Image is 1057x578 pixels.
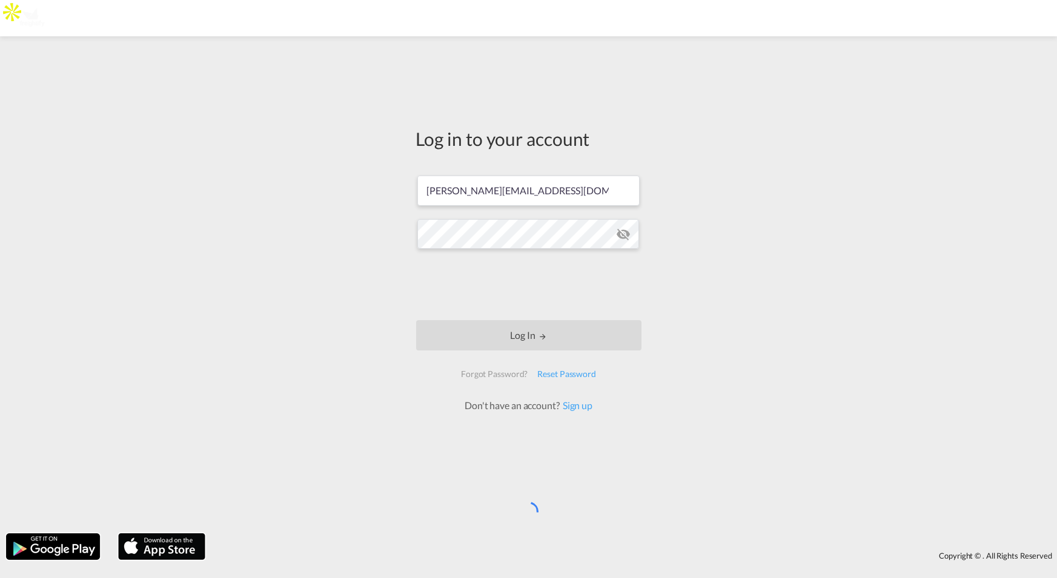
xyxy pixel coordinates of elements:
button: LOGIN [416,320,641,350]
a: Sign up [560,399,592,411]
div: Copyright © . All Rights Reserved [211,545,1057,566]
img: apple.png [117,532,207,561]
iframe: reCAPTCHA [437,261,621,308]
input: Enter email/phone number [417,176,640,206]
md-icon: icon-eye-off [616,227,631,241]
img: google.png [5,532,101,561]
div: Don't have an account? [451,399,606,412]
div: Forgot Password? [456,363,532,385]
div: Reset Password [532,363,601,385]
div: Log in to your account [416,126,641,151]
